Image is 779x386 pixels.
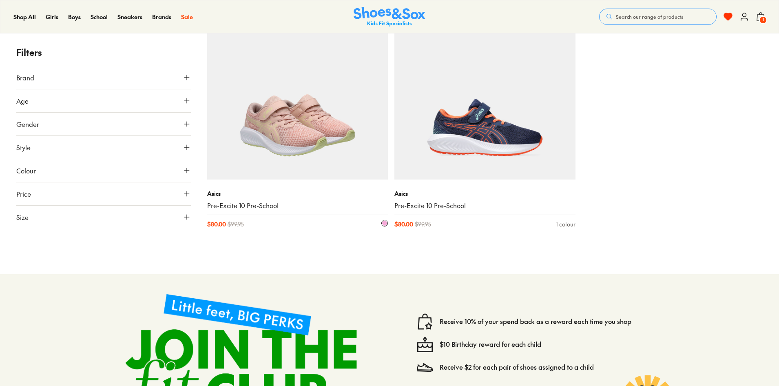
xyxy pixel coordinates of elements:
span: Size [16,212,29,222]
p: Asics [394,189,575,198]
span: $ 80.00 [207,220,226,228]
button: Gender [16,113,191,135]
span: Brand [16,73,34,82]
a: Brands [152,13,171,21]
button: Price [16,182,191,205]
button: Size [16,206,191,228]
a: Sale [181,13,193,21]
p: Asics [207,189,388,198]
img: SNS_Logo_Responsive.svg [354,7,425,27]
button: Brand [16,66,191,89]
button: Style [16,136,191,159]
a: Shop All [13,13,36,21]
a: Receive 10% of your spend back as a reward each time you shop [440,317,631,326]
img: vector1.svg [417,313,433,330]
span: $ 80.00 [394,220,413,228]
span: Age [16,96,29,106]
a: Boys [68,13,81,21]
span: Price [16,189,31,199]
a: Shoes & Sox [354,7,425,27]
div: 1 colour [556,220,575,228]
a: Sneakers [117,13,142,21]
button: Search our range of products [599,9,717,25]
span: $ 99.95 [228,220,244,228]
p: Filters [16,46,191,59]
span: Gender [16,119,39,129]
a: Receive $2 for each pair of shoes assigned to a child [440,363,594,372]
a: Girls [46,13,58,21]
a: Pre-Excite 10 Pre-School [207,201,388,210]
span: $ 99.95 [415,220,431,228]
img: cake--candle-birthday-event-special-sweet-cake-bake.svg [417,336,433,353]
span: Colour [16,166,36,175]
span: Style [16,142,31,152]
button: Colour [16,159,191,182]
button: Age [16,89,191,112]
span: Search our range of products [616,13,683,20]
span: 1 [759,16,767,24]
button: 1 [756,8,766,26]
a: $10 Birthday reward for each child [440,340,541,349]
img: Vector_3098.svg [417,359,433,375]
a: School [91,13,108,21]
a: Pre-Excite 10 Pre-School [394,201,575,210]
